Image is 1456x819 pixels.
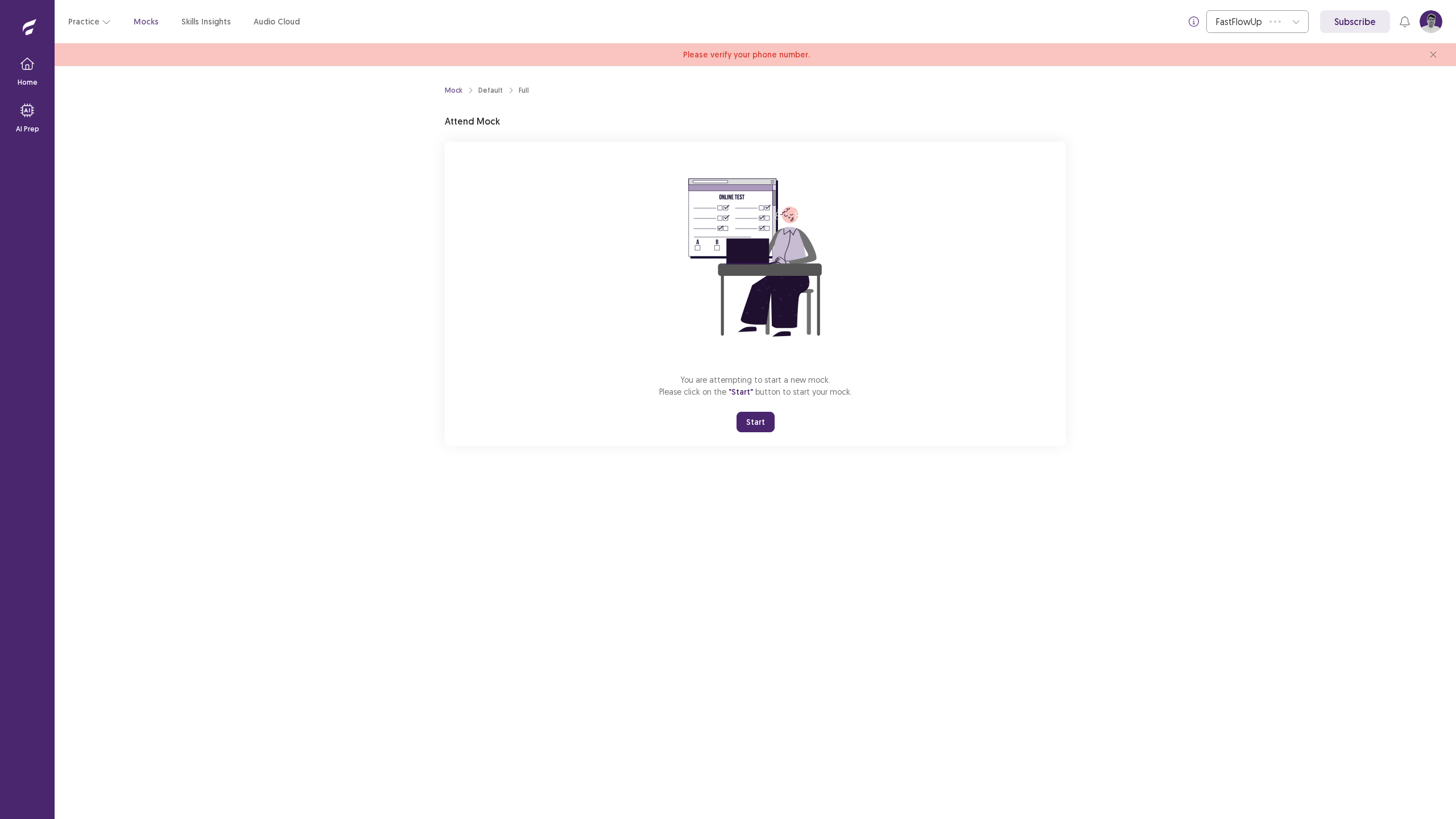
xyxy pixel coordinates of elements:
button: info [1184,11,1204,32]
nav: breadcrumb [445,85,529,96]
a: Mocks [134,16,159,28]
p: AI Prep [16,124,39,134]
img: attend-mock [653,155,858,360]
button: Start [737,412,775,432]
button: close [1424,45,1442,64]
span: "Start" [729,387,753,397]
button: User Profile Image [1420,10,1442,33]
p: Home [18,77,38,88]
button: Practice [68,11,111,32]
div: FastFlowUp [1216,11,1264,32]
a: Mock [445,85,462,96]
a: Audio Cloud [254,16,300,28]
div: Full [519,85,529,96]
p: You are attempting to start a new mock. Please click on the button to start your mock. [659,374,852,398]
span: Please verify your phone number. [683,49,810,61]
div: Default [478,85,503,96]
p: Attend Mock [445,114,500,128]
a: Skills Insights [181,16,231,28]
a: Subscribe [1320,10,1390,33]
